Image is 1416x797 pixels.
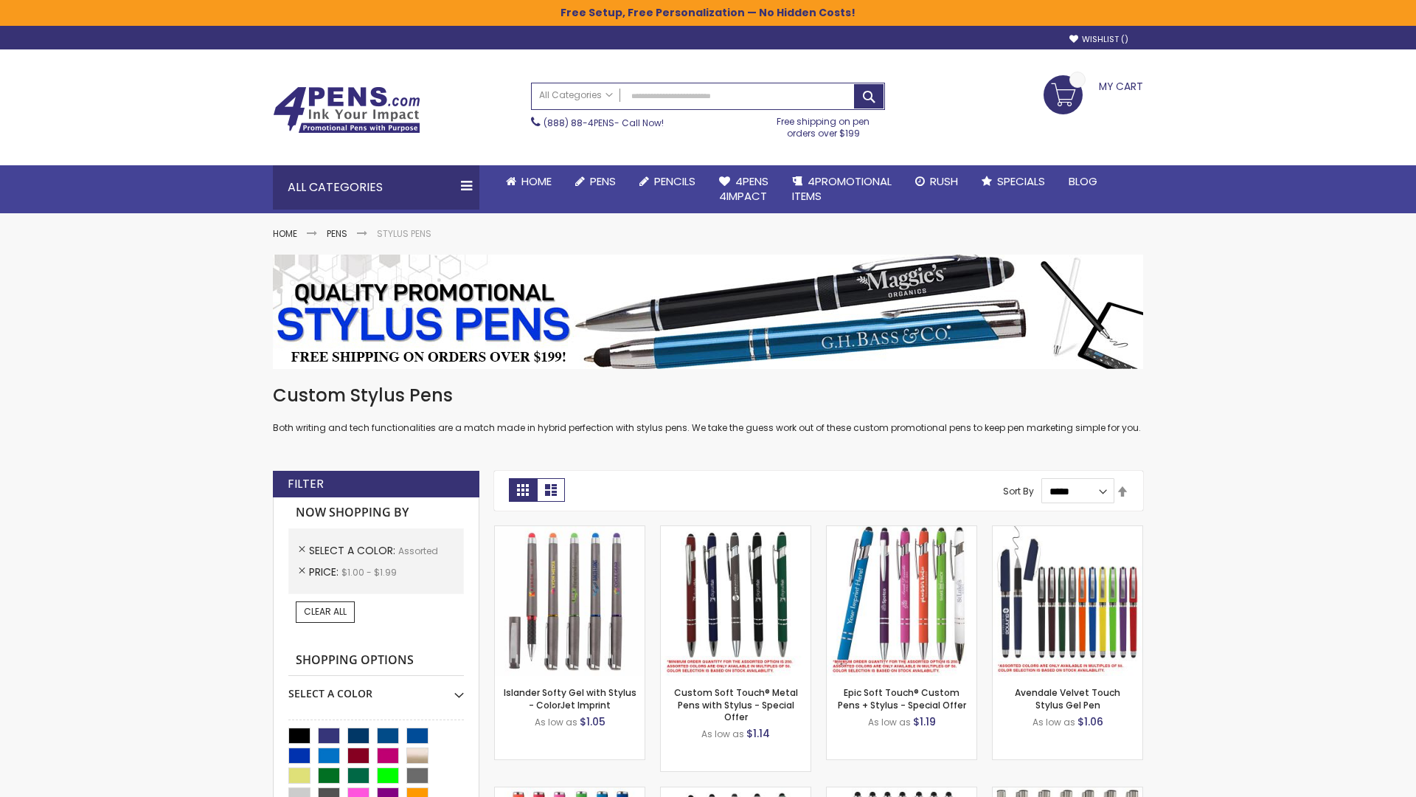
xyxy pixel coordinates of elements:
[273,384,1143,435] div: Both writing and tech functionalities are a match made in hybrid perfection with stylus pens. We ...
[590,173,616,189] span: Pens
[827,525,976,538] a: 4P-MS8B-Assorted
[903,165,970,198] a: Rush
[309,565,341,579] span: Price
[1015,686,1120,711] a: Avendale Velvet Touch Stylus Gel Pen
[838,686,966,711] a: Epic Soft Touch® Custom Pens + Stylus - Special Offer
[288,645,464,677] strong: Shopping Options
[296,601,355,622] a: Clear All
[273,384,1143,407] h1: Custom Stylus Pens
[827,526,976,676] img: 4P-MS8B-Assorted
[544,117,614,129] a: (888) 88-4PENS
[563,165,628,198] a: Pens
[532,83,620,108] a: All Categories
[719,173,768,204] span: 4Pens 4impact
[762,110,886,139] div: Free shipping on pen orders over $199
[993,526,1142,676] img: Avendale Velvet Touch Stylus Gel Pen-Assorted
[495,526,645,676] img: Islander Softy Gel with Stylus - ColorJet Imprint-Assorted
[495,525,645,538] a: Islander Softy Gel with Stylus - ColorJet Imprint-Assorted
[398,545,438,557] span: Assorted
[913,714,936,729] span: $1.19
[544,117,664,129] span: - Call Now!
[580,714,605,729] span: $1.05
[780,165,903,213] a: 4PROMOTIONALITEMS
[504,686,636,711] a: Islander Softy Gel with Stylus - ColorJet Imprint
[661,526,811,676] img: Custom Soft Touch® Metal Pens with Stylus-Assorted
[1069,34,1128,45] a: Wishlist
[521,173,552,189] span: Home
[273,165,479,210] div: All Categories
[930,173,958,189] span: Rush
[377,227,431,240] strong: Stylus Pens
[288,676,464,701] div: Select A Color
[273,255,1143,369] img: Stylus Pens
[661,525,811,538] a: Custom Soft Touch® Metal Pens with Stylus-Assorted
[288,476,324,492] strong: Filter
[701,728,744,740] span: As low as
[993,525,1142,538] a: Avendale Velvet Touch Stylus Gel Pen-Assorted
[309,543,398,558] span: Select A Color
[628,165,707,198] a: Pencils
[997,173,1045,189] span: Specials
[1069,173,1097,189] span: Blog
[1077,714,1103,729] span: $1.06
[327,227,347,240] a: Pens
[539,89,613,101] span: All Categories
[273,227,297,240] a: Home
[674,686,798,722] a: Custom Soft Touch® Metal Pens with Stylus - Special Offer
[1057,165,1109,198] a: Blog
[654,173,695,189] span: Pencils
[341,566,397,579] span: $1.00 - $1.99
[535,716,577,728] span: As low as
[746,726,770,741] span: $1.14
[970,165,1057,198] a: Specials
[288,497,464,528] strong: Now Shopping by
[868,716,911,728] span: As low as
[304,605,347,618] span: Clear All
[1003,485,1034,497] label: Sort By
[273,86,420,134] img: 4Pens Custom Pens and Promotional Products
[494,165,563,198] a: Home
[792,173,892,204] span: 4PROMOTIONAL ITEMS
[1032,716,1075,728] span: As low as
[509,478,537,502] strong: Grid
[707,165,780,213] a: 4Pens4impact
